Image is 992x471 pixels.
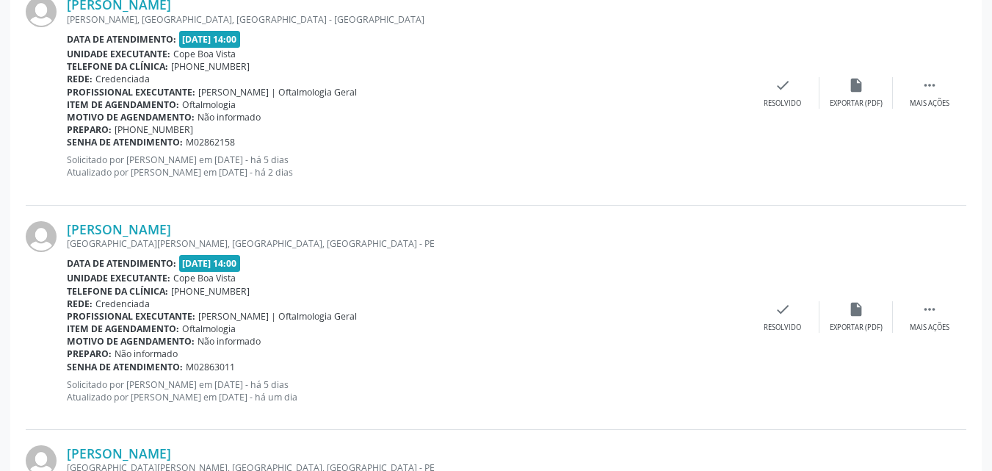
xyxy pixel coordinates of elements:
b: Data de atendimento: [67,257,176,270]
span: [PHONE_NUMBER] [171,60,250,73]
b: Item de agendamento: [67,98,179,111]
a: [PERSON_NAME] [67,445,171,461]
div: Mais ações [910,98,949,109]
div: Mais ações [910,323,949,333]
span: Cope Boa Vista [173,48,236,60]
b: Profissional executante: [67,86,195,98]
span: M02863011 [186,361,235,373]
span: Oftalmologia [182,323,236,335]
b: Item de agendamento: [67,323,179,335]
b: Motivo de agendamento: [67,111,195,123]
div: Resolvido [764,323,801,333]
b: Telefone da clínica: [67,285,168,298]
div: Exportar (PDF) [830,323,883,333]
span: Não informado [198,111,261,123]
span: M02862158 [186,136,235,148]
b: Senha de atendimento: [67,136,183,148]
span: [PHONE_NUMBER] [115,123,193,136]
b: Rede: [67,73,93,85]
b: Motivo de agendamento: [67,335,195,348]
p: Solicitado por [PERSON_NAME] em [DATE] - há 5 dias Atualizado por [PERSON_NAME] em [DATE] - há um... [67,378,746,403]
span: [DATE] 14:00 [179,31,241,48]
div: [GEOGRAPHIC_DATA][PERSON_NAME], [GEOGRAPHIC_DATA], [GEOGRAPHIC_DATA] - PE [67,237,746,250]
img: img [26,221,57,252]
b: Preparo: [67,123,112,136]
div: Exportar (PDF) [830,98,883,109]
span: Credenciada [95,298,150,310]
span: [DATE] 14:00 [179,255,241,272]
i: insert_drive_file [848,301,864,317]
span: Não informado [198,335,261,348]
span: [PERSON_NAME] | Oftalmologia Geral [198,86,357,98]
a: [PERSON_NAME] [67,221,171,237]
i:  [922,301,938,317]
b: Rede: [67,298,93,310]
div: Resolvido [764,98,801,109]
i: check [775,301,791,317]
p: Solicitado por [PERSON_NAME] em [DATE] - há 5 dias Atualizado por [PERSON_NAME] em [DATE] - há 2 ... [67,154,746,179]
i: check [775,77,791,93]
b: Preparo: [67,348,112,360]
span: Cope Boa Vista [173,272,236,284]
b: Profissional executante: [67,310,195,323]
b: Unidade executante: [67,272,170,284]
b: Telefone da clínica: [67,60,168,73]
span: [PHONE_NUMBER] [171,285,250,298]
span: Não informado [115,348,178,360]
b: Unidade executante: [67,48,170,60]
div: [PERSON_NAME], [GEOGRAPHIC_DATA], [GEOGRAPHIC_DATA] - [GEOGRAPHIC_DATA] [67,13,746,26]
b: Data de atendimento: [67,33,176,46]
span: Credenciada [95,73,150,85]
b: Senha de atendimento: [67,361,183,373]
i: insert_drive_file [848,77,864,93]
span: Oftalmologia [182,98,236,111]
i:  [922,77,938,93]
span: [PERSON_NAME] | Oftalmologia Geral [198,310,357,323]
